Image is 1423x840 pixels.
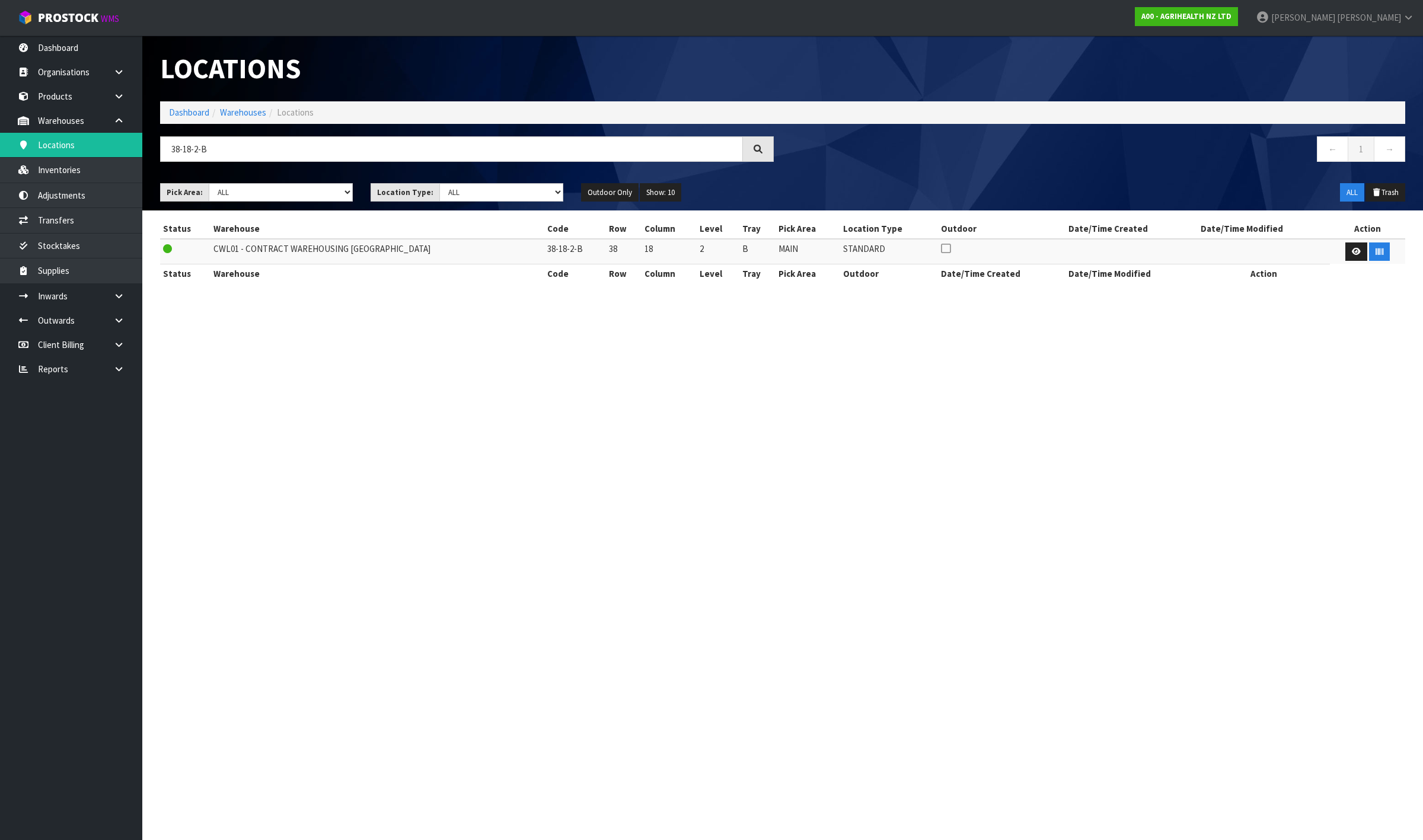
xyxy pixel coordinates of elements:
[792,136,1405,165] nav: Page navigation
[38,10,98,25] span: ProStock
[1198,264,1330,283] th: Action
[277,107,314,118] span: Locations
[1065,219,1198,238] th: Date/Time Created
[938,219,1065,238] th: Outdoor
[1271,12,1335,23] span: [PERSON_NAME]
[220,107,266,118] a: Warehouses
[169,107,209,118] a: Dashboard
[642,239,697,264] td: 18
[160,219,210,238] th: Status
[18,10,33,25] img: cube-alt.png
[776,264,840,283] th: Pick Area
[776,219,840,238] th: Pick Area
[210,239,544,264] td: CWL01 - CONTRACT WAREHOUSING [GEOGRAPHIC_DATA]
[544,264,607,283] th: Code
[1348,136,1374,162] a: 1
[697,219,739,238] th: Level
[642,219,697,238] th: Column
[697,264,739,283] th: Level
[1317,136,1348,162] a: ←
[1337,12,1401,23] span: [PERSON_NAME]
[697,239,739,264] td: 2
[377,187,433,197] strong: Location Type:
[776,239,840,264] td: MAIN
[606,219,642,238] th: Row
[840,219,938,238] th: Location Type
[581,183,639,202] button: Outdoor Only
[840,264,938,283] th: Outdoor
[544,239,607,264] td: 38-18-2-B
[606,239,642,264] td: 38
[1135,7,1238,26] a: A00 - AGRIHEALTH NZ LTD
[101,13,119,24] small: WMS
[544,219,607,238] th: Code
[1365,183,1405,202] button: Trash
[167,187,203,197] strong: Pick Area:
[1330,219,1405,238] th: Action
[160,136,743,162] input: Search locations
[1065,264,1198,283] th: Date/Time Modified
[160,264,210,283] th: Status
[739,264,776,283] th: Tray
[642,264,697,283] th: Column
[739,219,776,238] th: Tray
[840,239,938,264] td: STANDARD
[640,183,681,202] button: Show: 10
[210,219,544,238] th: Warehouse
[210,264,544,283] th: Warehouse
[1374,136,1405,162] a: →
[1141,11,1231,21] strong: A00 - AGRIHEALTH NZ LTD
[606,264,642,283] th: Row
[739,239,776,264] td: B
[1198,219,1330,238] th: Date/Time Modified
[1340,183,1364,202] button: ALL
[938,264,1065,283] th: Date/Time Created
[160,53,774,84] h1: Locations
